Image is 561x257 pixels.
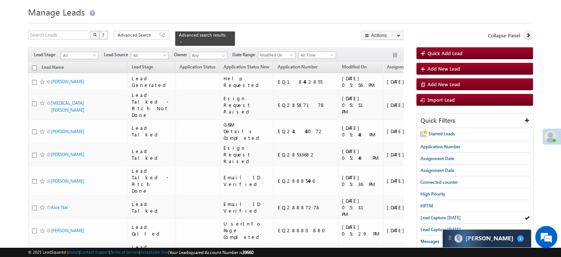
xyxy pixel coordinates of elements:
[299,52,334,58] span: All Time
[387,78,421,85] div: [DATE]
[342,95,380,115] div: [DATE] 05:51 PM
[104,51,131,58] span: Lead Source
[51,100,84,113] a: [MEDICAL_DATA][PERSON_NAME]
[342,174,380,187] div: [DATE] 05:36 PM
[338,63,370,72] a: Modified On
[429,131,455,136] span: Starred Leads
[218,52,227,60] a: Show All Items
[242,250,253,255] span: 39660
[277,64,317,70] span: Application Number
[387,177,421,184] div: [DATE]
[132,75,172,88] div: Lead Generated
[224,95,270,115] div: Esign Request Raised
[61,52,96,59] span: All
[342,125,380,138] div: [DATE] 05:48 PM
[488,32,520,39] span: Collapse Panel
[140,250,168,254] a: Acceptable Use
[51,129,84,134] a: [PERSON_NAME]
[121,4,139,21] div: Minimize live chat window
[132,64,153,70] span: Lead Stage
[131,52,166,59] span: All
[427,50,463,56] span: Quick Add Lead
[51,79,84,84] a: [PERSON_NAME]
[102,32,105,38] span: ?
[383,63,424,72] a: Assignment Date
[387,64,420,70] span: Assignment Date
[387,204,421,211] div: [DATE]
[51,204,68,210] a: Alok Nat
[342,197,380,217] div: [DATE] 05:31 PM
[224,75,270,88] div: Help Requested
[180,64,215,70] span: Application Status
[427,81,460,87] span: Add New Lead
[34,51,61,58] span: Lead Stage
[420,227,461,232] span: Lead Capture [DATE]
[220,63,273,72] a: Application Status New
[258,51,295,59] a: Modified On
[342,224,380,237] div: [DATE] 05:29 PM
[132,224,172,237] div: Lead Called
[517,235,524,242] span: 3
[131,52,169,59] a: All
[417,114,533,128] div: Quick Filters
[51,228,84,233] a: [PERSON_NAME]
[274,63,321,72] a: Application Number
[232,51,258,58] span: Date Range
[420,144,460,149] span: Application Number
[38,39,124,48] div: Chat with us now
[420,215,461,220] span: Lead Capture [DATE]
[342,75,380,88] div: [DATE] 05:56 PM
[224,201,270,214] div: Email ID Verified
[427,97,455,103] span: Import Lead
[61,52,98,59] a: All
[99,31,108,40] button: ?
[258,52,293,58] span: Modified On
[420,203,433,209] span: HPTM
[100,201,134,211] em: Start Chat
[224,220,270,240] div: UserInfo Page Completed
[420,168,455,173] span: Assignment Date.
[361,31,404,40] button: Actions
[10,68,135,195] textarea: Type your message and hit 'Enter'
[442,229,531,248] div: carter-dragCarter[PERSON_NAME]3
[132,148,172,161] div: Lead Talked
[277,102,335,108] div: EQ28587178
[447,235,453,241] img: carter-drag
[387,227,421,234] div: [DATE]
[128,63,157,72] a: Lead Stage
[32,65,37,70] input: Check all records
[68,250,79,254] a: About
[132,125,172,138] div: Lead Talked
[174,51,190,58] span: Owner
[179,32,226,38] span: Advanced search results
[118,32,153,38] span: Advanced Search
[13,39,31,48] img: d_60004797649_company_0_60004797649
[277,151,335,158] div: EQ28533682
[420,191,445,197] span: High Priority
[169,250,253,255] span: Your Leadsquared Account Number is
[277,204,335,211] div: EQ28887276
[427,65,460,72] span: Add New Lead
[132,168,172,194] div: Lead Talked - Pitch Done
[224,64,269,70] span: Application Status New
[80,250,109,254] a: Contact Support
[38,63,67,73] a: Lead Name
[51,152,84,157] a: [PERSON_NAME]
[387,128,421,135] div: [DATE]
[224,174,270,187] div: Email ID Verified
[420,239,439,244] span: Messages
[51,178,84,184] a: [PERSON_NAME]
[132,92,172,118] div: Lead Talked - Pitch Not Done
[420,179,458,185] span: Connected counter
[277,177,335,184] div: EQ28885496
[342,148,380,161] div: [DATE] 05:40 PM
[190,52,228,59] input: Type to Search
[28,249,253,256] span: © 2025 LeadSquared | | | | |
[224,145,270,165] div: Esign Request Raised
[387,102,421,108] div: [DATE]
[277,128,335,135] div: EQ24143072
[420,156,454,161] span: Assignment Date
[93,33,97,37] img: Search
[224,121,270,141] div: G&M Details Completed
[132,201,172,214] div: Lead Talked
